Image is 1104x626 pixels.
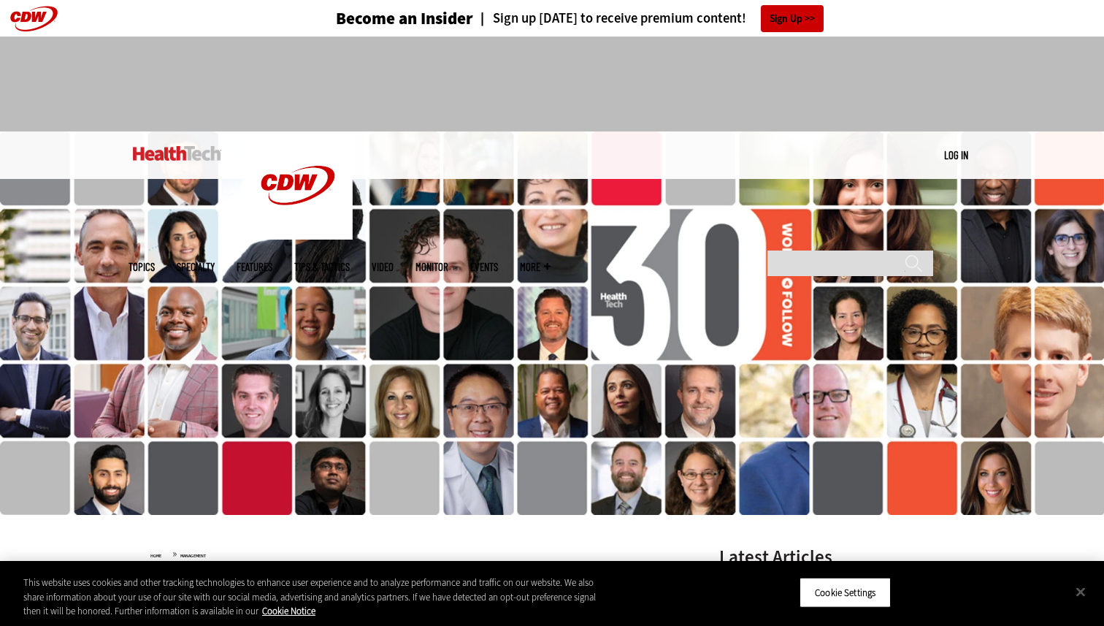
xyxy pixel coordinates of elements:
a: Features [237,262,272,272]
h3: Latest Articles [719,548,938,566]
a: More information about your privacy [262,605,315,617]
div: » [150,548,681,560]
button: Cookie Settings [800,577,891,608]
div: This website uses cookies and other tracking technologies to enhance user experience and to analy... [23,576,607,619]
a: Sign up [DATE] to receive premium content! [473,12,746,26]
a: Log in [944,148,968,161]
img: Home [243,131,353,240]
a: Sign Up [761,5,824,32]
img: Home [133,146,221,161]
a: CDW [243,228,353,243]
div: User menu [944,148,968,163]
a: Tips & Tactics [294,262,350,272]
iframe: advertisement [286,51,818,117]
a: MonITor [415,262,448,272]
h3: Become an Insider [336,10,473,27]
a: Home [150,553,161,559]
a: Events [470,262,498,272]
button: Close [1065,576,1097,608]
a: Become an Insider [281,10,473,27]
span: Topics [129,262,155,272]
span: Specialty [177,262,215,272]
a: Management [180,553,206,559]
a: Video [372,262,394,272]
span: More [520,262,551,272]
